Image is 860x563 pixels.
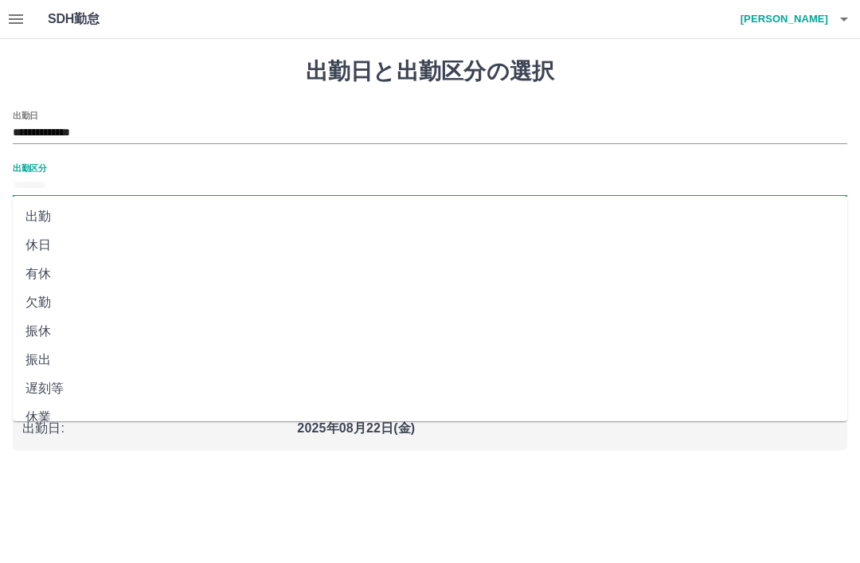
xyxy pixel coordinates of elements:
p: 出勤日 : [22,419,287,438]
li: 休業 [13,403,847,432]
b: 2025年08月22日(金) [297,421,415,435]
h1: 出勤日と出勤区分の選択 [13,58,847,85]
label: 出勤日 [13,109,38,121]
li: 休日 [13,231,847,260]
li: 欠勤 [13,288,847,317]
li: 有休 [13,260,847,288]
li: 振休 [13,317,847,346]
li: 振出 [13,346,847,374]
li: 出勤 [13,202,847,231]
label: 出勤区分 [13,162,46,174]
li: 遅刻等 [13,374,847,403]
